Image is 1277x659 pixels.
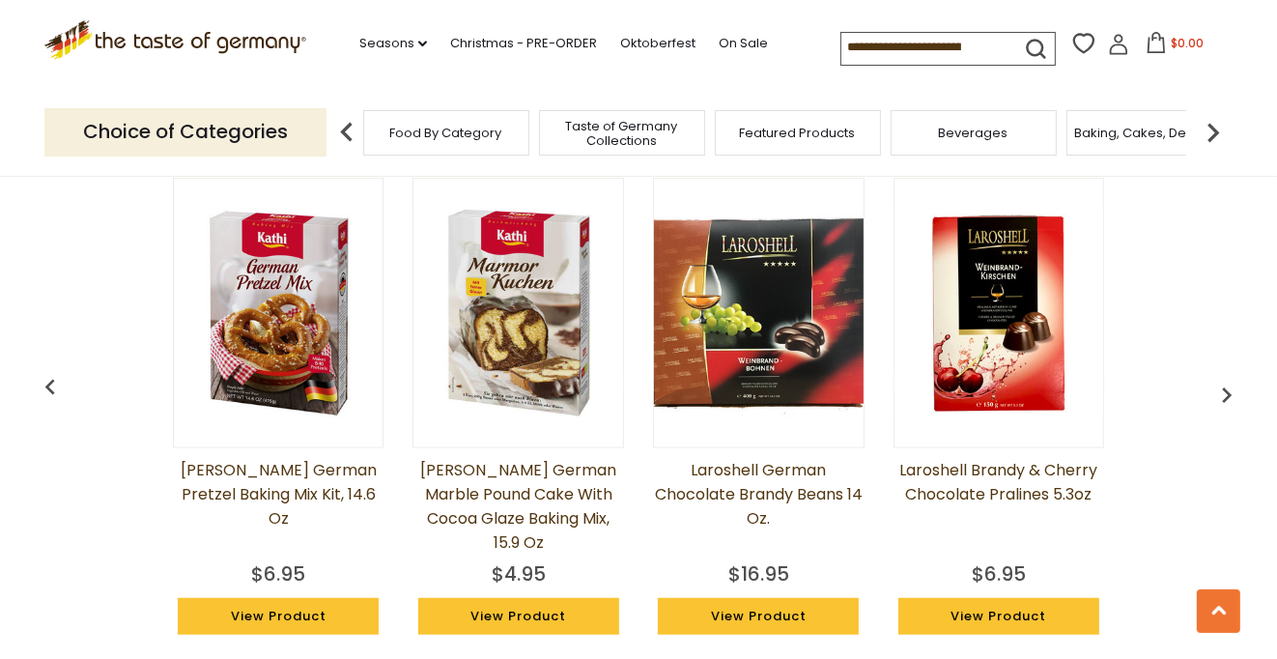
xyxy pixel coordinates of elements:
[418,598,619,635] a: View Product
[653,458,865,555] a: Laroshell German Chocolate Brandy Beans 14 oz.
[44,108,326,156] p: Choice of Categories
[173,458,384,555] a: [PERSON_NAME] German Pretzel Baking Mix Kit, 14.6 oz
[251,559,305,588] div: $6.95
[327,113,366,152] img: previous arrow
[728,559,789,588] div: $16.95
[450,33,597,54] a: Christmas - PRE-ORDER
[413,209,623,418] img: Kathi German Marble Pound Cake with Cocoa Glaze Baking Mix, 15.9 oz
[390,126,502,140] a: Food By Category
[1211,380,1242,411] img: previous arrow
[658,598,859,635] a: View Product
[412,458,624,555] a: [PERSON_NAME] German Marble Pound Cake with Cocoa Glaze Baking Mix, 15.9 oz
[359,33,427,54] a: Seasons
[719,33,768,54] a: On Sale
[939,126,1008,140] a: Beverages
[1194,113,1233,152] img: next arrow
[1074,126,1224,140] a: Baking, Cakes, Desserts
[972,559,1026,588] div: $6.95
[654,209,864,418] img: Laroshell German Chocolate Brandy Beans 14 oz.
[740,126,856,140] a: Featured Products
[174,209,383,418] img: Kathi German Pretzel Baking Mix Kit, 14.6 oz
[1171,35,1204,51] span: $0.00
[894,209,1104,418] img: Laroshell Brandy & Cherry Chocolate Pralines 5.3oz
[1133,32,1215,61] button: $0.00
[178,598,379,635] a: View Product
[35,372,66,403] img: previous arrow
[898,598,1099,635] a: View Product
[492,559,546,588] div: $4.95
[894,458,1105,555] a: Laroshell Brandy & Cherry Chocolate Pralines 5.3oz
[620,33,695,54] a: Oktoberfest
[545,119,699,148] a: Taste of Germany Collections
